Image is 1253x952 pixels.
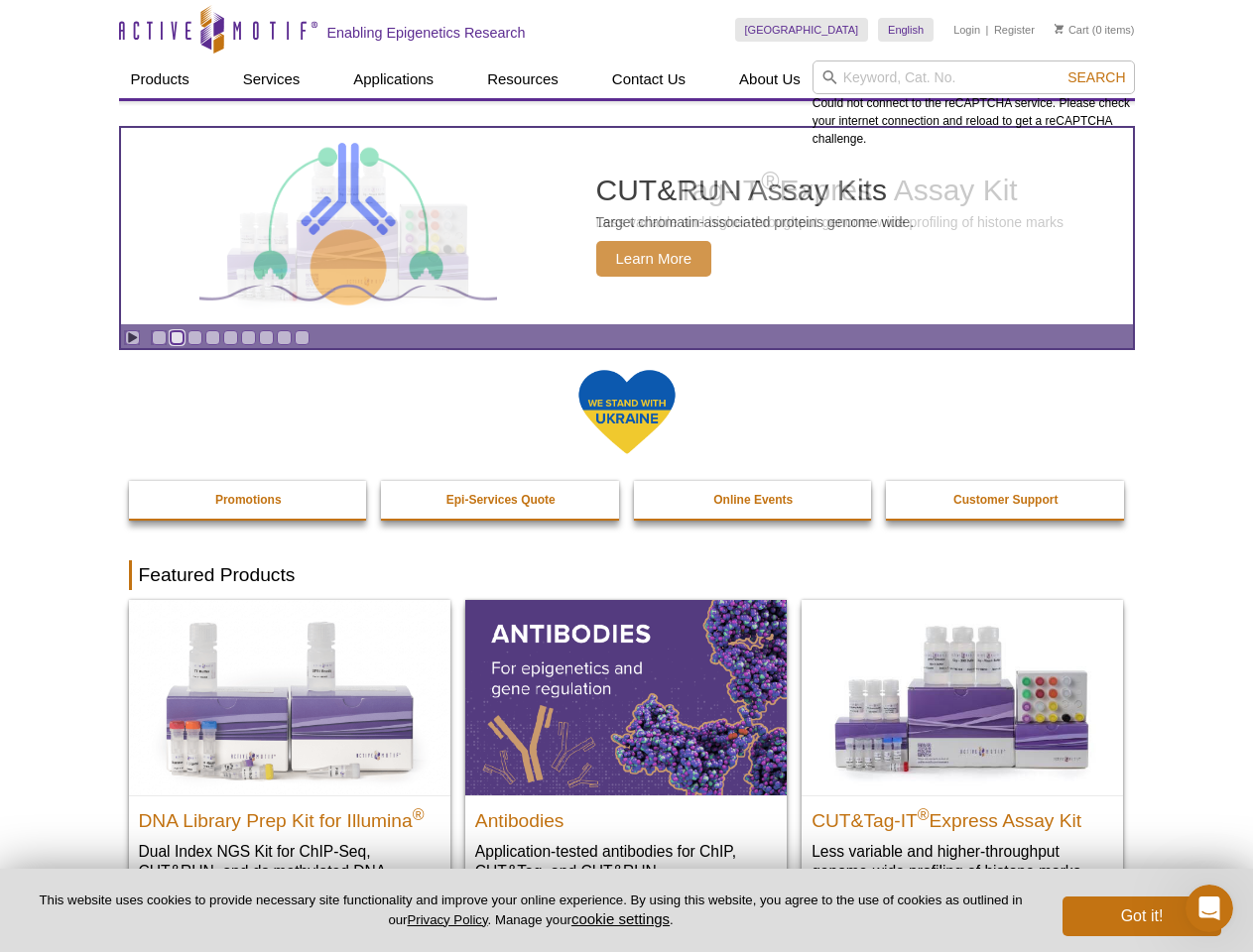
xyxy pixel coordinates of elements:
[918,805,930,822] sup: ®
[129,481,369,519] a: Promotions
[953,493,1058,507] strong: Customer Support
[1186,885,1233,932] iframe: Intercom live chat
[277,330,292,345] a: Go to slide 8
[600,60,697,98] a: Contact Us
[205,330,220,345] a: Go to slide 4
[727,60,813,98] a: About Us
[571,910,670,927] button: cookie settings
[812,841,1113,882] p: Less variable and higher-throughput genome-wide profiling of histone marks​.
[802,600,1123,794] img: CUT&Tag-IT® Express Assay Kit
[215,493,282,507] strong: Promotions
[986,18,989,42] li: |
[231,60,313,98] a: Services
[241,330,256,345] a: Go to slide 6
[465,600,787,794] img: All Antibodies
[713,493,793,507] strong: Online Events
[994,23,1035,37] a: Register
[139,801,440,831] h2: DNA Library Prep Kit for Illumina
[577,368,677,456] img: We Stand With Ukraine
[341,60,445,98] a: Applications
[413,805,425,822] sup: ®
[475,60,570,98] a: Resources
[1055,18,1135,42] li: (0 items)
[295,330,310,345] a: Go to slide 9
[1067,69,1125,85] span: Search
[953,23,980,37] a: Login
[475,801,777,831] h2: Antibodies
[886,481,1126,519] a: Customer Support
[813,60,1135,148] div: Could not connect to the reCAPTCHA service. Please check your internet connection and reload to g...
[802,600,1123,900] a: CUT&Tag-IT® Express Assay Kit CUT&Tag-IT®Express Assay Kit Less variable and higher-throughput ge...
[259,330,274,345] a: Go to slide 7
[1055,23,1089,37] a: Cart
[129,600,450,794] img: DNA Library Prep Kit for Illumina
[812,801,1113,831] h2: CUT&Tag-IT Express Assay Kit
[152,330,167,345] a: Go to slide 1
[170,330,185,345] a: Go to slide 2
[139,841,440,901] p: Dual Index NGS Kit for ChIP-Seq, CUT&RUN, and ds methylated DNA assays.
[634,481,874,519] a: Online Events
[1062,68,1131,86] button: Search
[129,560,1125,590] h2: Featured Products
[407,912,487,927] a: Privacy Policy
[475,841,777,882] p: Application-tested antibodies for ChIP, CUT&Tag, and CUT&RUN.
[223,330,238,345] a: Go to slide 5
[129,600,450,920] a: DNA Library Prep Kit for Illumina DNA Library Prep Kit for Illumina® Dual Index NGS Kit for ChIP-...
[1063,896,1221,936] button: Got it!
[125,330,140,345] a: Toggle autoplay
[1055,24,1064,34] img: Your Cart
[381,481,621,519] a: Epi-Services Quote
[446,493,556,507] strong: Epi-Services Quote
[735,18,869,42] a: [GEOGRAPHIC_DATA]
[188,330,202,345] a: Go to slide 3
[119,60,201,98] a: Products
[327,24,526,42] h2: Enabling Epigenetics Research
[813,60,1135,94] input: Keyword, Cat. No.
[32,892,1030,929] p: This website uses cookies to provide necessary site functionality and improve your online experie...
[465,600,787,900] a: All Antibodies Antibodies Application-tested antibodies for ChIP, CUT&Tag, and CUT&RUN.
[878,18,934,42] a: English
